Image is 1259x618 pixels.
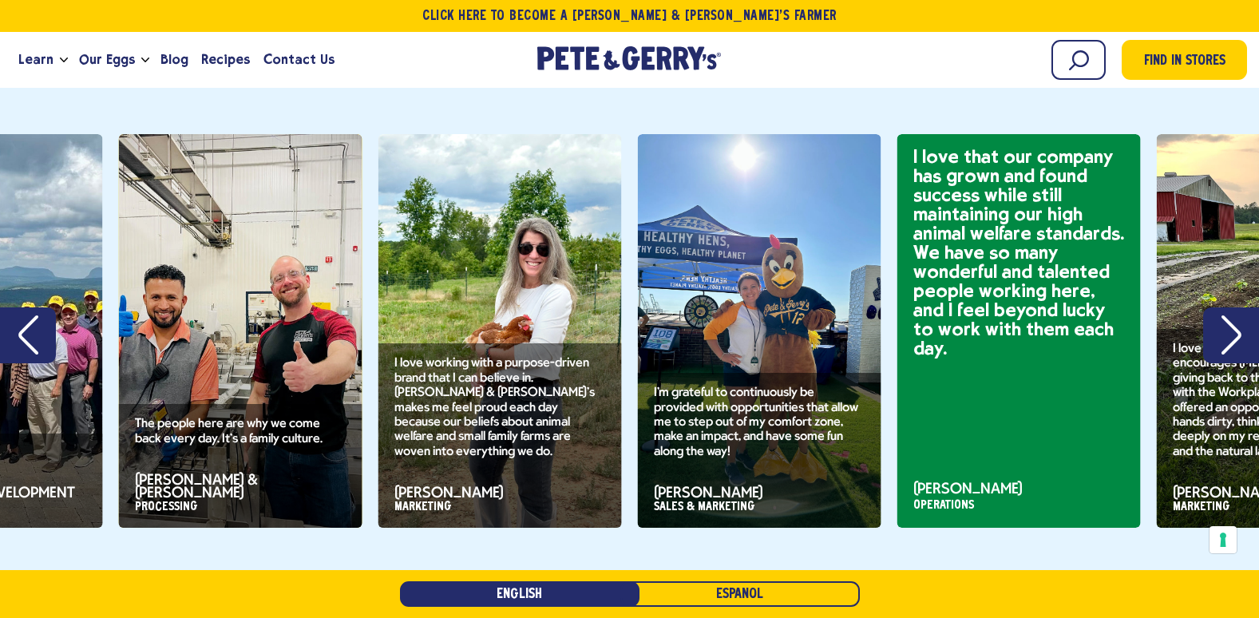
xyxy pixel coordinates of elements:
button: Open the dropdown menu for Our Eggs [141,57,149,63]
a: Blog [154,38,195,81]
span: Blog [160,50,188,69]
div: slide 4 of 11 [897,134,1141,528]
span: Recipes [201,50,250,69]
p: Marketing [394,500,606,514]
a: English [400,581,639,607]
p: I love working with a purpose-driven brand that I can believe in. [PERSON_NAME] & [PERSON_NAME]’s... [394,356,606,459]
a: Español [620,581,860,607]
span: Find in Stores [1144,51,1225,73]
a: Our Eggs [73,38,141,81]
button: Open the dropdown menu for Learn [60,57,68,63]
a: Recipes [195,38,256,81]
h3: [PERSON_NAME] [654,487,865,500]
p: The people here are why we come back every day. It’s a family culture. [135,417,346,446]
button: Next [1203,307,1259,363]
div: slide 2 of 11 [378,134,622,528]
span: Our Eggs [79,50,135,69]
span: Contact Us [263,50,335,69]
p: I’m grateful to continuously be provided with opportunities that allow me to step out of my comfo... [654,386,865,459]
p: Operations [913,496,1125,515]
p: I love that our company has grown and found success while still maintaining our high animal welfa... [913,147,1125,358]
div: slide 1 of 11 [119,134,362,528]
h3: [PERSON_NAME] [913,483,1125,496]
a: Contact Us [257,38,341,81]
a: Find in Stores [1122,40,1247,80]
div: slide 3 of 11 [638,134,881,528]
p: Processing [135,500,346,514]
p: Sales & Marketing [654,500,865,514]
button: Your consent preferences for tracking technologies [1210,526,1237,553]
input: Search [1051,40,1106,80]
h3: [PERSON_NAME] [394,487,606,500]
h3: [PERSON_NAME] & [PERSON_NAME] [135,474,346,500]
a: Learn [12,38,60,81]
span: Learn [18,50,53,69]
